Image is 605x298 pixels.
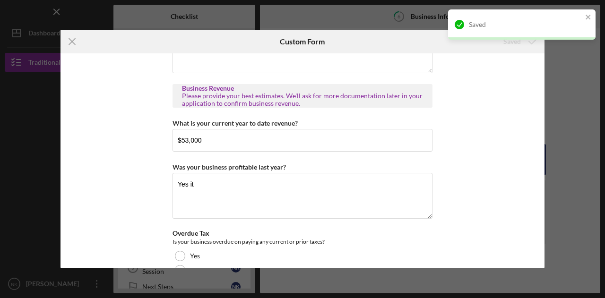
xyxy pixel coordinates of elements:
[173,173,432,218] textarea: Yes it
[190,252,200,260] label: Yes
[585,13,592,22] button: close
[182,92,423,107] div: Please provide your best estimates. We'll ask for more documentation later in your application to...
[173,230,432,237] div: Overdue Tax
[173,237,432,247] div: Is your business overdue on paying any current or prior taxes?
[190,266,199,274] label: No
[182,85,423,92] div: Business Revenue
[173,119,298,127] label: What is your current year to date revenue?
[173,163,286,171] label: Was your business profitable last year?
[469,21,582,28] div: Saved
[280,37,325,46] h6: Custom Form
